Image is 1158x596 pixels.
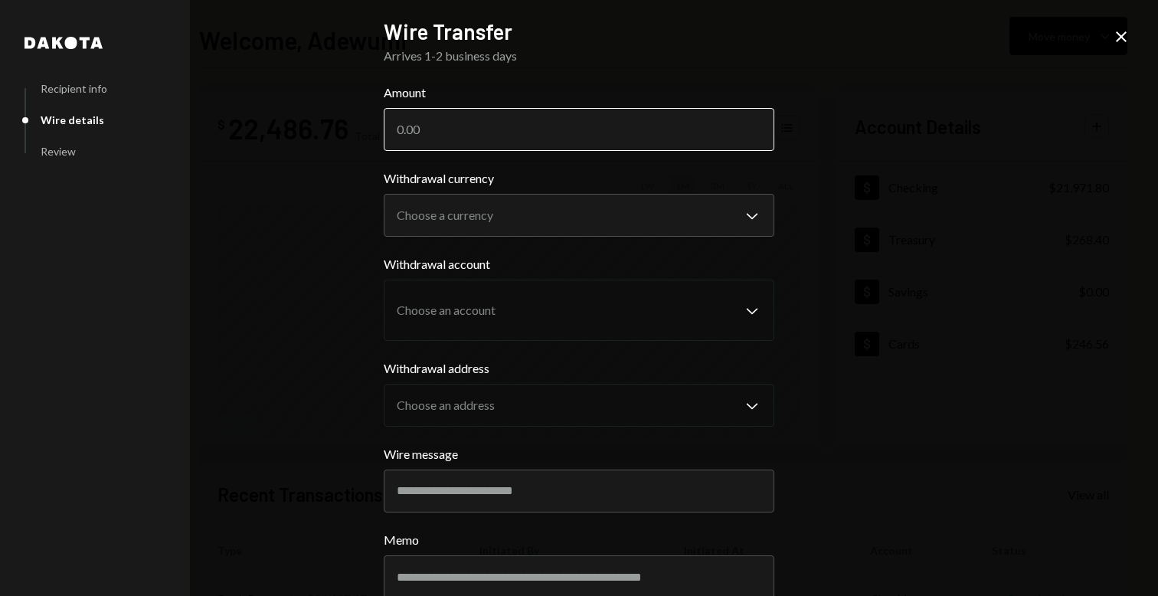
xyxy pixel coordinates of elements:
label: Wire message [384,445,774,463]
label: Memo [384,531,774,549]
button: Withdrawal address [384,384,774,427]
div: Review [41,145,76,158]
button: Withdrawal account [384,280,774,341]
div: Arrives 1-2 business days [384,47,774,65]
h2: Wire Transfer [384,17,774,47]
input: 0.00 [384,108,774,151]
label: Withdrawal address [384,359,774,378]
div: Recipient info [41,82,107,95]
label: Withdrawal account [384,255,774,273]
button: Withdrawal currency [384,194,774,237]
label: Amount [384,84,774,102]
label: Withdrawal currency [384,169,774,188]
div: Wire details [41,113,104,126]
